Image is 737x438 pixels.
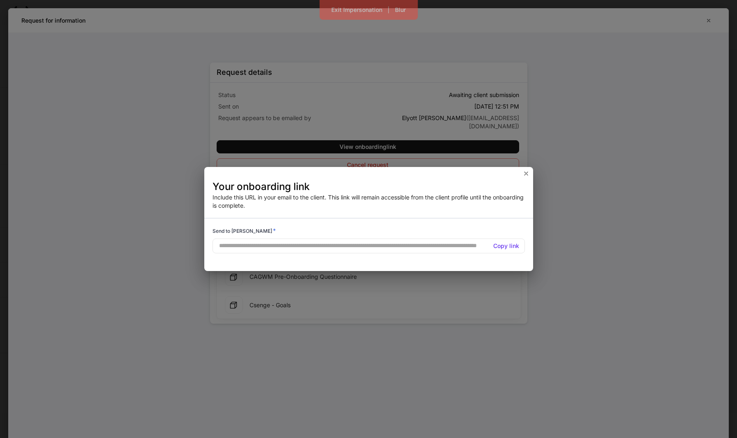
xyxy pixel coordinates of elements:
[213,180,525,193] h3: Your onboarding link
[331,7,382,13] div: Exit Impersonation
[204,180,533,210] div: Include this URL in your email to the client. This link will remain accessible from the client pr...
[395,7,406,13] div: Blur
[213,227,276,235] h6: Send to [PERSON_NAME]
[493,242,519,250] h5: Copy link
